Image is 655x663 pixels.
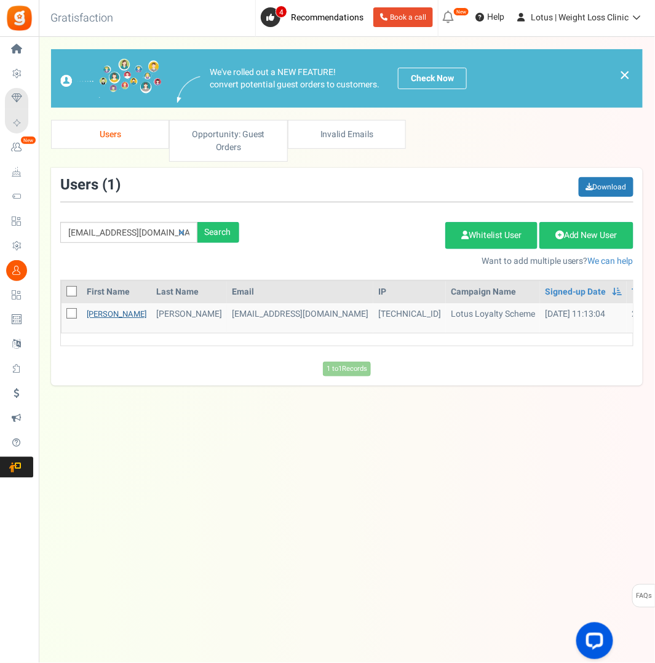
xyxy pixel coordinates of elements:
[82,281,151,303] th: First Name
[6,4,33,32] img: Gratisfaction
[470,7,509,27] a: Help
[60,177,121,193] h3: Users ( )
[445,222,538,249] a: Whitelist User
[291,11,363,24] span: Recommendations
[60,222,197,243] input: Search by email or name
[51,120,169,149] a: Users
[288,120,406,149] a: Invalid Emails
[227,281,373,303] th: Email
[210,66,379,91] p: We've rolled out a NEW FEATURE! convert potential guest orders to customers.
[87,308,146,320] a: [PERSON_NAME]
[60,58,162,98] img: images
[540,303,627,333] td: [DATE] 11:13:04
[636,585,653,608] span: FAQs
[579,177,633,197] a: Download
[151,281,227,303] th: Last Name
[197,222,239,243] div: Search
[261,7,368,27] a: 4 Recommendations
[545,286,606,298] a: Signed-up Date
[446,281,540,303] th: Campaign Name
[177,76,200,103] img: images
[172,222,191,244] a: Reset
[373,281,446,303] th: IP
[446,303,540,333] td: Lotus Loyalty Scheme
[588,255,633,268] a: We can help
[258,255,633,268] p: Want to add multiple users?
[539,222,633,249] a: Add New User
[227,303,373,333] td: customer
[531,11,629,24] span: Lotus | Weight Loss Clinic
[20,136,36,145] em: New
[484,11,504,23] span: Help
[398,68,467,89] a: Check Now
[5,137,33,158] a: New
[373,303,446,333] td: [TECHNICAL_ID]
[151,303,227,333] td: [PERSON_NAME]
[107,174,116,196] span: 1
[37,6,127,31] h3: Gratisfaction
[373,7,433,27] a: Book a call
[619,68,630,82] a: ×
[169,120,287,162] a: Opportunity: Guest Orders
[276,6,287,18] span: 4
[453,7,469,16] em: New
